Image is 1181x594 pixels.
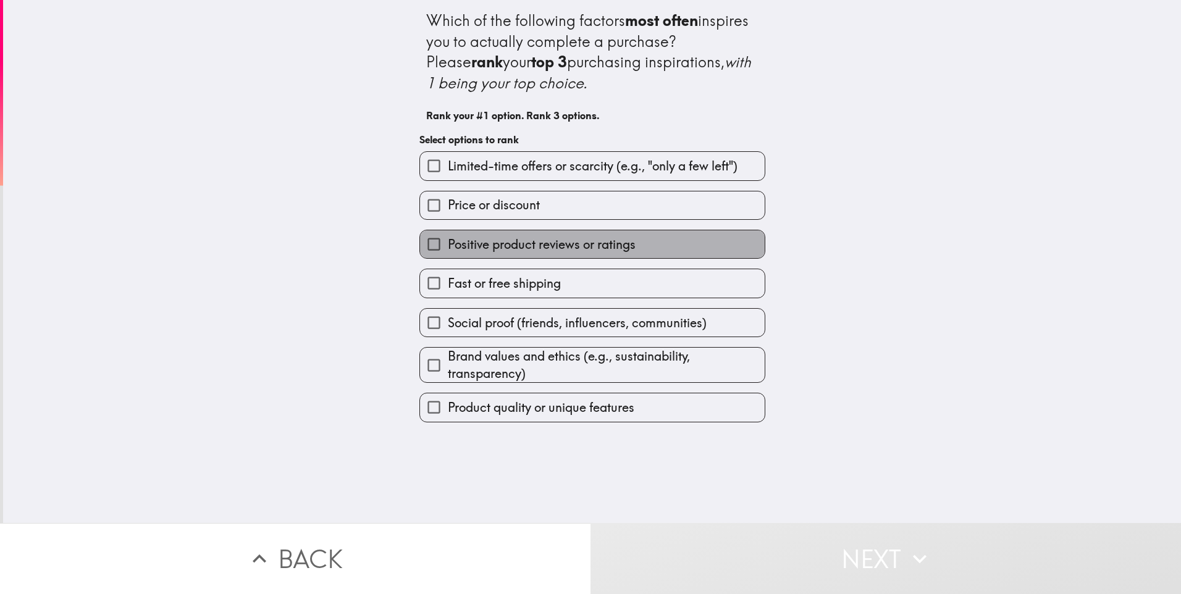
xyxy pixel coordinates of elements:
[419,133,765,146] h6: Select options to rank
[448,348,765,382] span: Brand values and ethics (e.g., sustainability, transparency)
[448,157,738,175] span: Limited-time offers or scarcity (e.g., "only a few left")
[420,230,765,258] button: Positive product reviews or ratings
[448,314,707,332] span: Social proof (friends, influencers, communities)
[420,309,765,337] button: Social proof (friends, influencers, communities)
[590,523,1181,594] button: Next
[471,52,503,71] b: rank
[420,191,765,219] button: Price or discount
[426,10,759,93] div: Which of the following factors inspires you to actually complete a purchase? Please your purchasi...
[420,152,765,180] button: Limited-time offers or scarcity (e.g., "only a few left")
[420,348,765,382] button: Brand values and ethics (e.g., sustainability, transparency)
[448,236,636,253] span: Positive product reviews or ratings
[448,196,540,214] span: Price or discount
[625,11,698,30] b: most often
[426,109,759,122] h6: Rank your #1 option. Rank 3 options.
[448,399,634,416] span: Product quality or unique features
[420,269,765,297] button: Fast or free shipping
[426,52,755,92] i: with 1 being your top choice.
[420,393,765,421] button: Product quality or unique features
[531,52,567,71] b: top 3
[448,275,561,292] span: Fast or free shipping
